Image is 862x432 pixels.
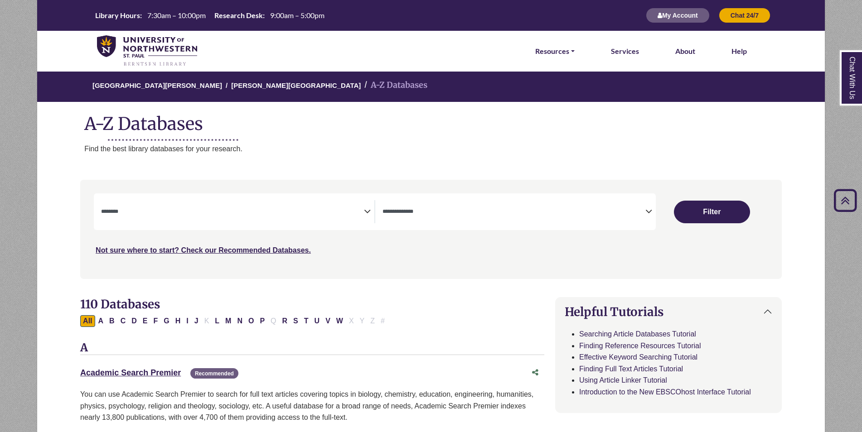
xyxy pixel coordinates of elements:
[173,315,184,327] button: Filter Results H
[101,209,364,216] textarea: Search
[831,194,860,206] a: Back to Top
[212,315,222,327] button: Filter Results L
[579,376,667,384] a: Using Article Linker Tutorial
[80,341,544,355] h3: A
[92,10,328,19] table: Hours Today
[526,364,544,381] button: Share this database
[96,315,107,327] button: Filter Results A
[190,368,238,379] span: Recommended
[80,297,160,312] span: 110 Databases
[211,10,265,20] th: Research Desk:
[291,315,301,327] button: Filter Results S
[646,11,710,19] a: My Account
[84,143,825,155] p: Find the best library databases for your research.
[535,45,575,57] a: Resources
[37,71,825,102] nav: breadcrumb
[579,388,751,396] a: Introduction to the New EBSCOhost Interface Tutorial
[301,315,311,327] button: Filter Results T
[80,317,388,324] div: Alpha-list to filter by first letter of database name
[80,315,95,327] button: All
[92,10,142,20] th: Library Hours:
[579,330,696,338] a: Searching Article Databases Tutorial
[270,11,324,19] span: 9:00am – 5:00pm
[719,8,770,23] button: Chat 24/7
[97,35,197,67] img: library_home
[556,298,781,326] button: Helpful Tutorials
[246,315,257,327] button: Filter Results O
[323,315,333,327] button: Filter Results V
[719,11,770,19] a: Chat 24/7
[231,80,361,89] a: [PERSON_NAME][GEOGRAPHIC_DATA]
[334,315,346,327] button: Filter Results W
[579,365,683,373] a: Finding Full Text Articles Tutorial
[150,315,160,327] button: Filter Results F
[731,45,747,57] a: Help
[280,315,291,327] button: Filter Results R
[234,315,245,327] button: Filter Results N
[161,315,172,327] button: Filter Results G
[312,315,323,327] button: Filter Results U
[140,315,150,327] button: Filter Results E
[80,389,544,423] p: You can use Academic Search Premier to search for full text articles covering topics in biology, ...
[118,315,129,327] button: Filter Results C
[257,315,267,327] button: Filter Results P
[184,315,191,327] button: Filter Results I
[80,180,782,278] nav: Search filters
[674,201,750,223] button: Submit for Search Results
[107,315,117,327] button: Filter Results B
[92,10,328,21] a: Hours Today
[611,45,639,57] a: Services
[646,8,710,23] button: My Account
[223,315,234,327] button: Filter Results M
[92,80,222,89] a: [GEOGRAPHIC_DATA][PERSON_NAME]
[579,342,701,350] a: Finding Reference Resources Tutorial
[192,315,201,327] button: Filter Results J
[129,315,140,327] button: Filter Results D
[96,246,311,254] a: Not sure where to start? Check our Recommended Databases.
[147,11,206,19] span: 7:30am – 10:00pm
[37,106,825,134] h1: A-Z Databases
[361,79,427,92] li: A-Z Databases
[579,353,697,361] a: Effective Keyword Searching Tutorial
[675,45,695,57] a: About
[80,368,181,377] a: Academic Search Premier
[383,209,645,216] textarea: Search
